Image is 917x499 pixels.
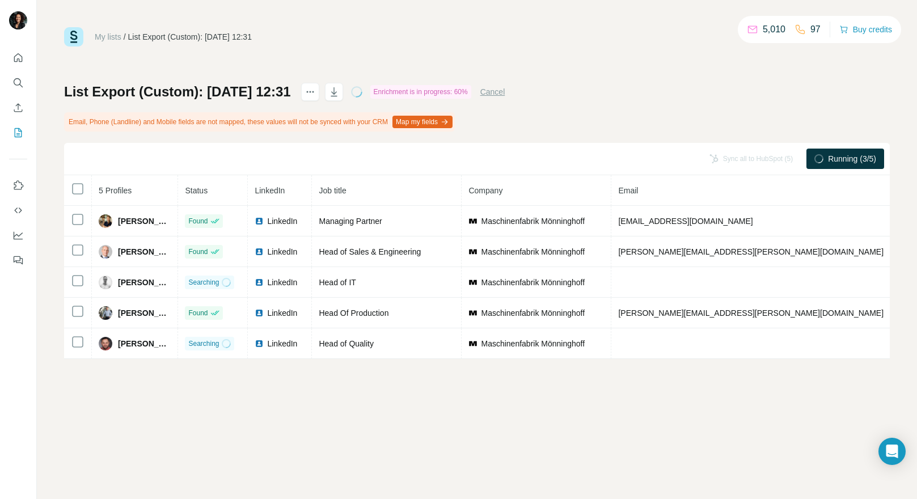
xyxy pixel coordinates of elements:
img: Avatar [9,11,27,29]
span: Company [468,186,502,195]
button: Map my fields [392,116,453,128]
span: [PERSON_NAME] [118,246,171,257]
p: 97 [810,23,821,36]
img: LinkedIn logo [255,217,264,226]
span: Head of Sales & Engineering [319,247,421,256]
img: Avatar [99,276,112,289]
button: actions [301,83,319,101]
span: Job title [319,186,346,195]
span: Maschinenfabrik Mönninghoff [481,246,585,257]
img: LinkedIn logo [255,339,264,348]
span: [PERSON_NAME][EMAIL_ADDRESS][PERSON_NAME][DOMAIN_NAME] [618,247,884,256]
div: Enrichment is in progress: 60% [370,85,471,99]
button: My lists [9,122,27,143]
span: LinkedIn [267,338,297,349]
button: Cancel [480,86,505,98]
img: Avatar [99,214,112,228]
span: LinkedIn [267,277,297,288]
a: My lists [95,32,121,41]
img: Avatar [99,245,112,259]
img: company-logo [468,278,477,287]
span: [PERSON_NAME] [118,338,171,349]
button: Buy credits [839,22,892,37]
div: List Export (Custom): [DATE] 12:31 [128,31,252,43]
span: Searching [188,277,219,287]
img: company-logo [468,339,477,348]
span: [PERSON_NAME] [118,307,171,319]
button: Enrich CSV [9,98,27,118]
li: / [124,31,126,43]
img: LinkedIn logo [255,278,264,287]
span: LinkedIn [267,307,297,319]
span: [EMAIL_ADDRESS][DOMAIN_NAME] [618,217,753,226]
span: LinkedIn [255,186,285,195]
img: company-logo [468,217,477,226]
div: Open Intercom Messenger [878,438,906,465]
span: [PERSON_NAME] [118,277,171,288]
span: Maschinenfabrik Mönninghoff [481,215,585,227]
button: Quick start [9,48,27,68]
span: 5 Profiles [99,186,132,195]
button: Use Surfe API [9,200,27,221]
span: Found [188,308,208,318]
span: Running (3/5) [828,153,876,164]
h1: List Export (Custom): [DATE] 12:31 [64,83,291,101]
div: Email, Phone (Landline) and Mobile fields are not mapped, these values will not be synced with yo... [64,112,455,132]
span: Maschinenfabrik Mönninghoff [481,277,585,288]
button: Search [9,73,27,93]
img: Avatar [99,306,112,320]
span: Head of IT [319,278,356,287]
span: Status [185,186,208,195]
button: Feedback [9,250,27,270]
span: Head of Quality [319,339,374,348]
span: Maschinenfabrik Mönninghoff [481,338,585,349]
img: LinkedIn logo [255,247,264,256]
span: Head Of Production [319,308,388,318]
p: 5,010 [763,23,785,36]
span: Found [188,247,208,257]
img: Surfe Logo [64,27,83,46]
span: Searching [188,339,219,349]
img: Avatar [99,337,112,350]
span: Email [618,186,638,195]
span: [PERSON_NAME] [118,215,171,227]
span: Maschinenfabrik Mönninghoff [481,307,585,319]
img: company-logo [468,247,477,256]
img: company-logo [468,308,477,318]
button: Use Surfe on LinkedIn [9,175,27,196]
button: Dashboard [9,225,27,246]
span: LinkedIn [267,215,297,227]
span: Managing Partner [319,217,382,226]
img: LinkedIn logo [255,308,264,318]
span: Found [188,216,208,226]
span: [PERSON_NAME][EMAIL_ADDRESS][PERSON_NAME][DOMAIN_NAME] [618,308,884,318]
span: LinkedIn [267,246,297,257]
